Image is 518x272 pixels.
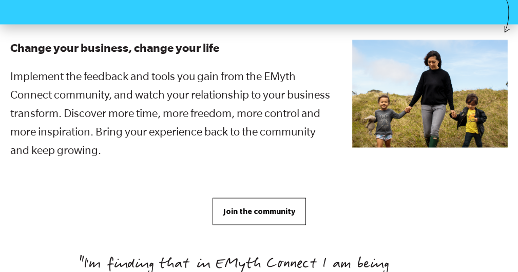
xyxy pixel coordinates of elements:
p: Implement the feedback and tools you gain from the EMyth Connect community, and watch your relati... [10,67,337,159]
img: EC_LP_Sales_HOW_Change [352,40,508,148]
h3: Change your business, change your life [10,40,337,55]
iframe: Chat Widget [467,223,518,272]
a: Join the community [213,198,306,224]
span: Join the community [223,205,295,217]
